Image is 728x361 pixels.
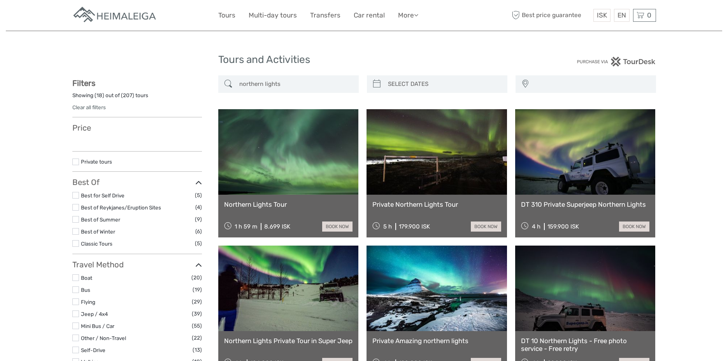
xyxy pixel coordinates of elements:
[532,223,540,230] span: 4 h
[192,297,202,306] span: (29)
[72,78,95,88] strong: Filters
[72,178,202,187] h3: Best Of
[372,201,501,208] a: Private Northern Lights Tour
[81,204,161,211] a: Best of Reykjanes/Eruption Sites
[81,311,108,317] a: Jeep / 4x4
[619,221,649,232] a: book now
[547,223,579,230] div: 159.900 ISK
[81,228,115,235] a: Best of Winter
[192,321,202,330] span: (55)
[81,216,120,223] a: Best of Summer
[195,191,202,200] span: (5)
[521,337,650,353] a: DT 10 Northern Lights - Free photo service - Free retry
[81,241,112,247] a: Classic Tours
[72,123,202,133] h3: Price
[224,201,353,208] a: Northern Lights Tour
[236,77,355,91] input: SEARCH
[310,10,340,21] a: Transfers
[354,10,385,21] a: Car rental
[72,6,158,25] img: Apartments in Reykjavik
[72,260,202,269] h3: Travel Method
[322,221,353,232] a: book now
[193,345,202,354] span: (13)
[96,92,102,99] label: 18
[192,309,202,318] span: (39)
[264,223,290,230] div: 8.699 ISK
[195,239,202,248] span: (5)
[81,159,112,165] a: Private tours
[81,299,95,305] a: Flying
[597,11,607,19] span: ISK
[471,221,501,232] a: book now
[577,57,656,66] img: PurchaseViaTourDesk.png
[81,192,125,199] a: Best for Self Drive
[383,223,392,230] span: 5 h
[224,337,353,345] a: Northern Lights Private Tour in Super Jeep
[195,215,202,224] span: (9)
[614,9,630,22] div: EN
[646,11,653,19] span: 0
[72,92,202,104] div: Showing ( ) out of ( ) tours
[218,54,510,66] h1: Tours and Activities
[81,287,90,293] a: Bus
[81,347,105,353] a: Self-Drive
[81,275,92,281] a: Boat
[195,203,202,212] span: (4)
[399,223,430,230] div: 179.900 ISK
[72,104,106,110] a: Clear all filters
[385,77,503,91] input: SELECT DATES
[192,333,202,342] span: (22)
[249,10,297,21] a: Multi-day tours
[372,337,501,345] a: Private Amazing northern lights
[510,9,591,22] span: Best price guarantee
[521,201,650,208] a: DT 310 Private Superjeep Northern Lights
[398,10,418,21] a: More
[193,285,202,294] span: (19)
[235,223,257,230] span: 1 h 59 m
[218,10,235,21] a: Tours
[81,335,126,341] a: Other / Non-Travel
[123,92,132,99] label: 207
[195,227,202,236] span: (6)
[191,273,202,282] span: (20)
[81,323,114,329] a: Mini Bus / Car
